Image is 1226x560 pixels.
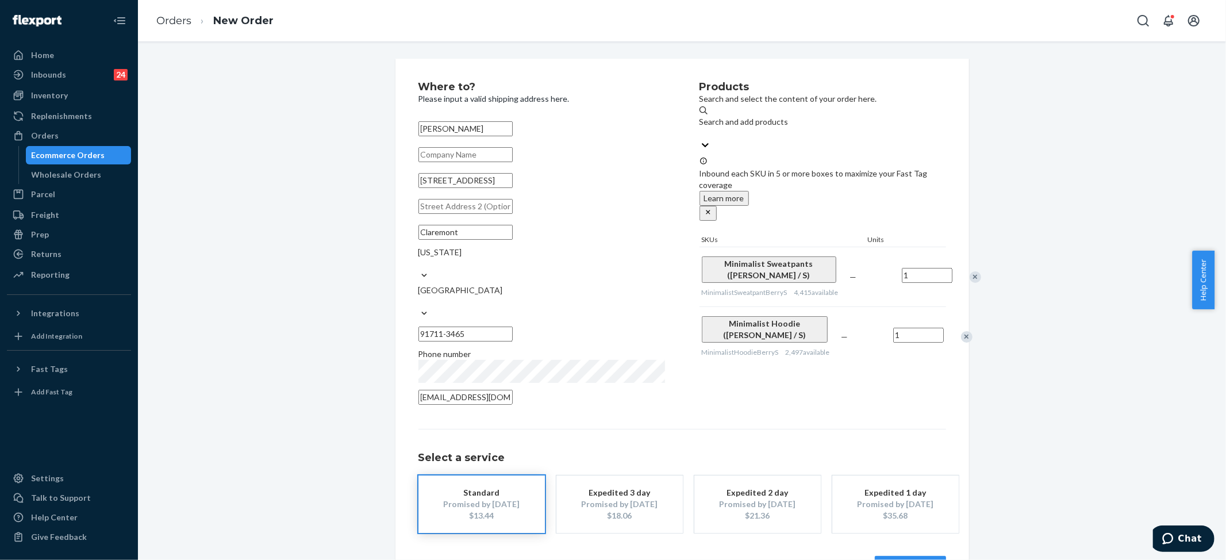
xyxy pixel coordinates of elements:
[31,331,82,341] div: Add Integration
[26,166,132,184] a: Wholesale Orders
[702,316,828,343] button: Minimalist Hoodie ([PERSON_NAME] / S)
[114,69,128,80] div: 24
[418,173,513,188] input: Street Address
[1182,9,1205,32] button: Open account menu
[31,473,64,484] div: Settings
[702,256,836,283] button: Minimalist Sweatpants ([PERSON_NAME] / S)
[700,93,946,105] p: Search and select the content of your order here.
[31,130,59,141] div: Orders
[970,271,981,283] div: Remove Item
[893,328,944,343] input: Quantity
[31,90,68,101] div: Inventory
[31,492,91,504] div: Talk to Support
[7,46,131,64] a: Home
[418,390,513,405] input: Email (Only Required for International)
[31,248,62,260] div: Returns
[961,331,973,343] div: Remove Item
[7,225,131,244] a: Prep
[574,510,666,521] div: $18.06
[31,308,79,319] div: Integrations
[7,383,131,401] a: Add Fast Tag
[1192,251,1215,309] button: Help Center
[700,82,946,93] h2: Products
[7,266,131,284] a: Reporting
[7,508,131,527] a: Help Center
[7,206,131,224] a: Freight
[700,116,946,128] div: Search and add products
[712,498,804,510] div: Promised by [DATE]
[31,531,87,543] div: Give Feedback
[1153,526,1215,554] iframe: Opens a widget where you can chat to one of our agents
[712,487,804,498] div: Expedited 2 day
[31,512,78,523] div: Help Center
[31,363,68,375] div: Fast Tags
[418,93,665,105] p: Please input a valid shipping address here.
[700,235,866,247] div: SKUs
[418,147,513,162] input: Company Name
[436,487,528,498] div: Standard
[7,107,131,125] a: Replenishments
[850,498,941,510] div: Promised by [DATE]
[712,510,804,521] div: $21.36
[418,327,513,342] input: ZIP Code
[7,126,131,145] a: Orders
[418,82,665,93] h2: Where to?
[7,327,131,346] a: Add Integration
[418,225,513,240] input: City
[31,49,54,61] div: Home
[7,66,131,84] a: Inbounds24
[7,469,131,488] a: Settings
[418,296,420,308] input: [GEOGRAPHIC_DATA]
[702,348,779,356] span: MinimalistHoodieBerryS
[156,14,191,27] a: Orders
[700,191,749,206] button: Learn more
[31,229,49,240] div: Prep
[700,128,701,139] input: Search and add products
[31,269,70,281] div: Reporting
[556,475,683,533] button: Expedited 3 dayPromised by [DATE]$18.06
[418,247,665,258] div: [US_STATE]
[7,489,131,507] button: Talk to Support
[694,475,821,533] button: Expedited 2 dayPromised by [DATE]$21.36
[786,348,830,356] span: 2,497 available
[850,487,941,498] div: Expedited 1 day
[702,288,787,297] span: MinimalistSweatpantBerryS
[725,259,813,280] span: Minimalist Sweatpants ([PERSON_NAME] / S)
[850,272,857,282] span: —
[866,235,917,247] div: Units
[26,146,132,164] a: Ecommerce Orders
[31,209,59,221] div: Freight
[31,69,66,80] div: Inbounds
[574,487,666,498] div: Expedited 3 day
[700,206,717,221] button: close
[574,498,666,510] div: Promised by [DATE]
[902,268,952,283] input: Quantity
[7,245,131,263] a: Returns
[31,387,72,397] div: Add Fast Tag
[418,452,946,464] h1: Select a service
[1157,9,1180,32] button: Open notifications
[13,15,62,26] img: Flexport logo
[436,510,528,521] div: $13.44
[108,9,131,32] button: Close Navigation
[1132,9,1155,32] button: Open Search Box
[436,498,528,510] div: Promised by [DATE]
[31,189,55,200] div: Parcel
[32,169,102,181] div: Wholesale Orders
[213,14,274,27] a: New Order
[31,110,92,122] div: Replenishments
[7,304,131,323] button: Integrations
[850,510,941,521] div: $35.68
[841,332,848,342] span: —
[418,475,545,533] button: StandardPromised by [DATE]$13.44
[418,349,471,359] span: Phone number
[723,319,806,340] span: Minimalist Hoodie ([PERSON_NAME] / S)
[7,360,131,378] button: Fast Tags
[418,199,513,214] input: Street Address 2 (Optional)
[418,285,665,296] div: [GEOGRAPHIC_DATA]
[418,258,420,270] input: [US_STATE]
[832,475,959,533] button: Expedited 1 dayPromised by [DATE]$35.68
[794,288,839,297] span: 4,415 available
